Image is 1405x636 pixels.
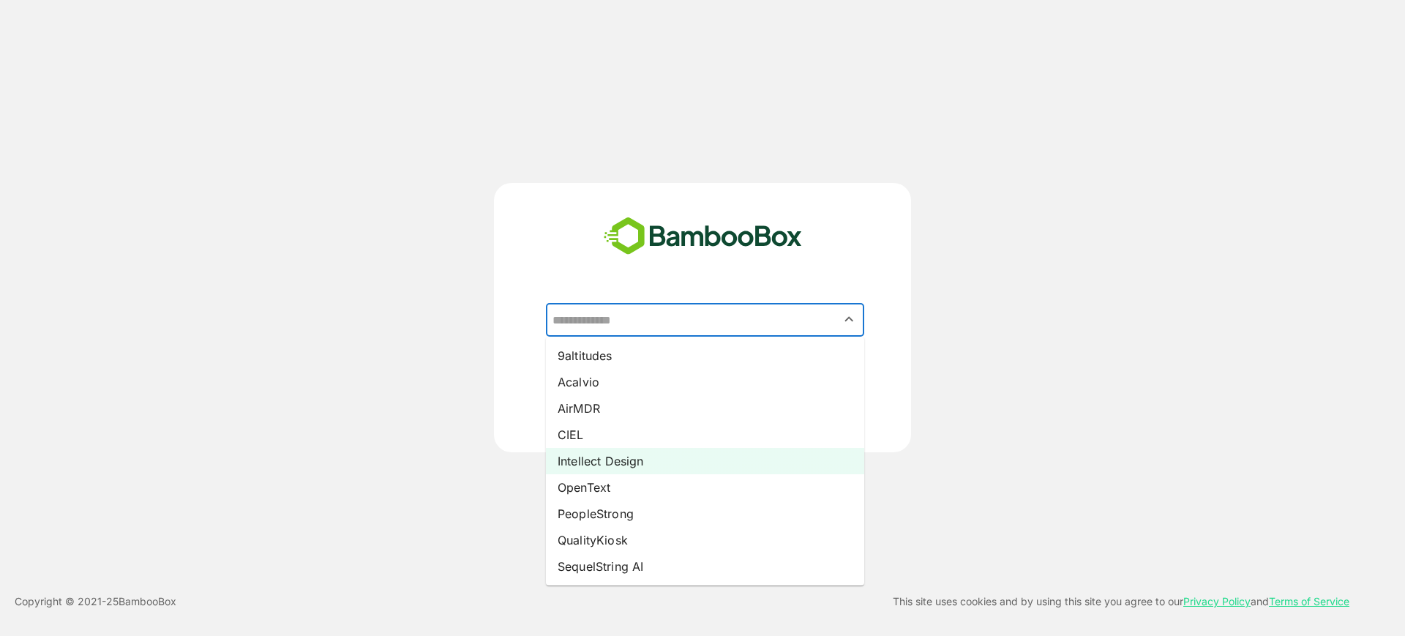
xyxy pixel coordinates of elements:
a: Terms of Service [1269,595,1349,607]
a: Privacy Policy [1183,595,1251,607]
li: OpenText [546,474,864,501]
li: Acalvio [546,369,864,395]
button: Close [839,310,859,329]
li: PeopleStrong [546,501,864,527]
li: AirMDR [546,395,864,422]
li: SequelString AI [546,553,864,580]
p: This site uses cookies and by using this site you agree to our and [893,593,1349,610]
li: QualityKiosk [546,527,864,553]
li: Intellect Design [546,448,864,474]
p: Copyright © 2021- 25 BambooBox [15,593,176,610]
img: bamboobox [596,212,810,261]
li: 9altitudes [546,343,864,369]
li: CIEL [546,422,864,448]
